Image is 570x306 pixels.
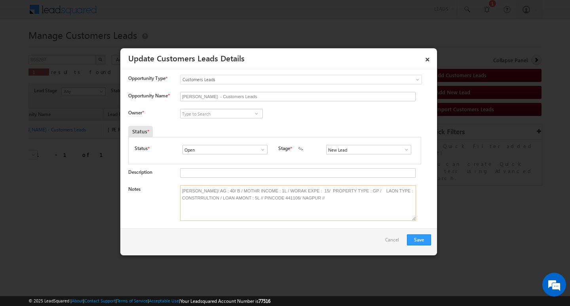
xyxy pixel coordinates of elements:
[421,51,434,65] a: ×
[180,75,422,84] a: Customers Leads
[399,146,409,154] a: Show All Items
[180,76,389,83] span: Customers Leads
[385,234,403,249] a: Cancel
[72,298,83,303] a: About
[256,146,266,154] a: Show All Items
[182,145,268,154] input: Type to Search
[326,145,411,154] input: Type to Search
[128,169,152,175] label: Description
[13,42,33,52] img: d_60004797649_company_0_60004797649
[149,298,179,303] a: Acceptable Use
[108,244,144,255] em: Start Chat
[251,110,261,118] a: Show All Items
[128,75,165,82] span: Opportunity Type
[28,297,270,305] span: © 2025 LeadSquared | | | | |
[407,234,431,245] button: Save
[128,93,169,99] label: Opportunity Name
[10,73,144,237] textarea: Type your message and hit 'Enter'
[180,298,270,304] span: Your Leadsquared Account Number is
[258,298,270,304] span: 77516
[84,298,116,303] a: Contact Support
[128,110,144,116] label: Owner
[128,126,153,137] div: Status
[180,109,263,118] input: Type to Search
[278,145,290,152] label: Stage
[41,42,133,52] div: Chat with us now
[128,186,141,192] label: Notes
[130,4,149,23] div: Minimize live chat window
[117,298,148,303] a: Terms of Service
[135,145,148,152] label: Status
[128,52,245,63] a: Update Customers Leads Details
